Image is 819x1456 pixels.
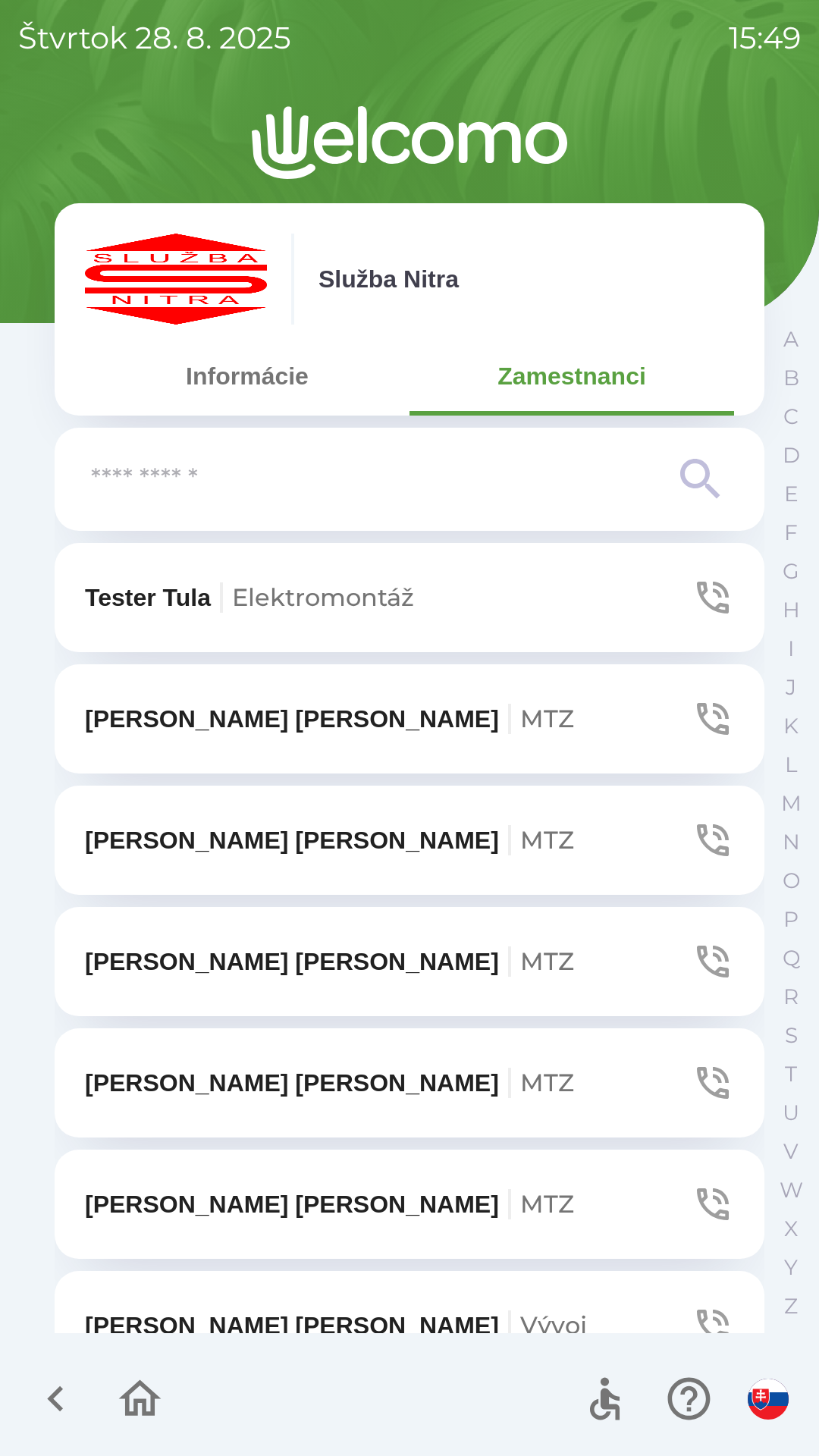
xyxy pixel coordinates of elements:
button: Tester TulaElektromontáž [55,543,764,652]
p: Služba Nitra [318,261,459,297]
span: Elektromontáž [232,582,414,612]
button: [PERSON_NAME] [PERSON_NAME]MTZ [55,1150,764,1259]
button: [PERSON_NAME] [PERSON_NAME]Vývoj [55,1271,764,1380]
span: Vývoj [520,1310,587,1340]
span: MTZ [520,1189,574,1219]
button: [PERSON_NAME] [PERSON_NAME]MTZ [55,1028,764,1137]
span: MTZ [520,825,574,855]
button: [PERSON_NAME] [PERSON_NAME]MTZ [55,907,764,1016]
img: c55f63fc-e714-4e15-be12-dfeb3df5ea30.png [85,234,267,325]
p: [PERSON_NAME] [PERSON_NAME] [85,822,574,858]
span: MTZ [520,1068,574,1097]
button: [PERSON_NAME] [PERSON_NAME]MTZ [55,786,764,895]
p: štvrtok 28. 8. 2025 [18,15,291,61]
span: MTZ [520,704,574,733]
button: [PERSON_NAME] [PERSON_NAME]MTZ [55,664,764,773]
p: 15:49 [729,15,801,61]
p: [PERSON_NAME] [PERSON_NAME] [85,1065,574,1101]
p: [PERSON_NAME] [PERSON_NAME] [85,1307,587,1344]
p: Tester Tula [85,579,414,616]
p: [PERSON_NAME] [PERSON_NAME] [85,943,574,980]
p: [PERSON_NAME] [PERSON_NAME] [85,1186,574,1222]
button: Informácie [85,349,409,403]
p: [PERSON_NAME] [PERSON_NAME] [85,701,574,737]
button: Zamestnanci [409,349,734,403]
img: sk flag [748,1379,789,1420]
span: MTZ [520,946,574,976]
img: Logo [55,106,764,179]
